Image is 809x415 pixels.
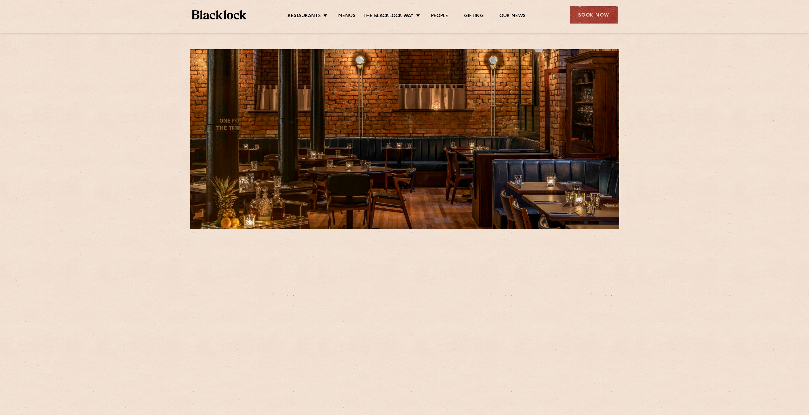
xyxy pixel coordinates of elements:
a: Menus [338,13,355,20]
a: People [431,13,448,20]
div: Book Now [570,6,618,24]
a: Restaurants [288,13,321,20]
img: BL_Textured_Logo-footer-cropped.svg [192,10,247,19]
a: The Blacklock Way [363,13,414,20]
a: Our News [499,13,526,20]
a: Gifting [464,13,483,20]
